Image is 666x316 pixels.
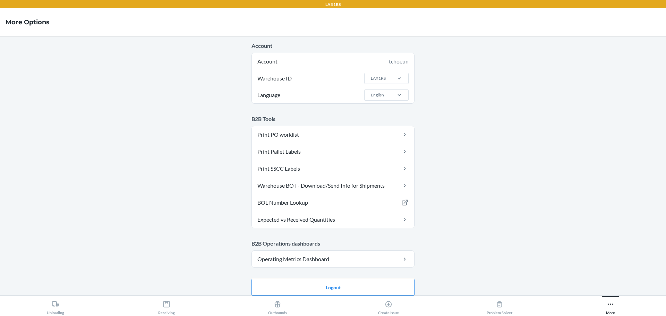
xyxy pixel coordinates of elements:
div: Receiving [158,298,175,315]
span: Warehouse ID [256,70,293,87]
div: Outbounds [268,298,287,315]
div: LAX1RS [371,75,386,82]
button: Problem Solver [444,296,555,315]
div: Create Issue [378,298,399,315]
button: Create Issue [333,296,444,315]
p: Account [251,42,415,50]
button: More [555,296,666,315]
div: Account [252,53,414,70]
p: B2B Tools [251,115,415,123]
p: LAX1RS [325,1,341,8]
a: Expected vs Received Quantities [252,211,414,228]
input: LanguageEnglish [370,92,371,98]
div: More [606,298,615,315]
div: Unloading [47,298,64,315]
a: Operating Metrics Dashboard [252,251,414,267]
a: Warehouse BOT - Download/Send Info for Shipments [252,177,414,194]
a: Print SSCC Labels [252,160,414,177]
div: Problem Solver [487,298,512,315]
span: Language [256,87,281,103]
button: Receiving [111,296,222,315]
p: B2B Operations dashboards [251,239,415,248]
a: Print Pallet Labels [252,143,414,160]
a: Print PO worklist [252,126,414,143]
input: Warehouse IDLAX1RS [370,75,371,82]
a: BOL Number Lookup [252,194,414,211]
div: tchoeun [389,57,409,66]
h4: More Options [6,18,50,27]
button: Logout [251,279,415,296]
button: Outbounds [222,296,333,315]
div: English [371,92,384,98]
